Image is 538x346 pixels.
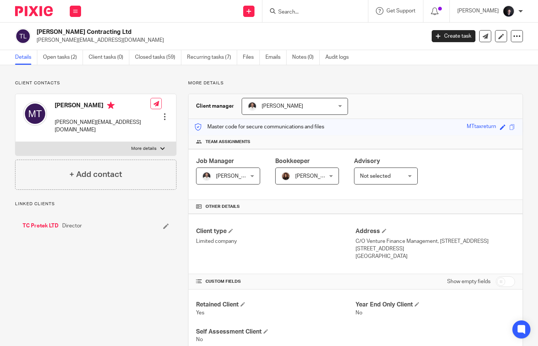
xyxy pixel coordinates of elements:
[188,80,523,86] p: More details
[55,119,150,134] p: [PERSON_NAME][EMAIL_ADDRESS][DOMAIN_NAME]
[216,174,258,179] span: [PERSON_NAME]
[69,169,122,180] h4: + Add contact
[196,227,356,235] h4: Client type
[43,50,83,65] a: Open tasks (2)
[196,328,356,336] h4: Self Assessment Client
[356,245,515,253] p: [STREET_ADDRESS]
[107,102,115,109] i: Primary
[196,158,234,164] span: Job Manager
[23,222,58,230] a: TC Protek LTD
[292,50,320,65] a: Notes (0)
[356,310,362,316] span: No
[131,146,156,152] p: More details
[135,50,181,65] a: Closed tasks (59)
[89,50,129,65] a: Client tasks (0)
[325,50,354,65] a: Audit logs
[432,30,475,42] a: Create task
[248,102,257,111] img: dom%20slack.jpg
[196,337,203,342] span: No
[37,37,420,44] p: [PERSON_NAME][EMAIL_ADDRESS][DOMAIN_NAME]
[243,50,260,65] a: Files
[55,102,150,111] h4: [PERSON_NAME]
[354,158,380,164] span: Advisory
[194,123,324,131] p: Master code for secure communications and files
[205,204,240,210] span: Other details
[15,6,53,16] img: Pixie
[205,139,250,145] span: Team assignments
[196,102,234,110] h3: Client manager
[295,174,337,179] span: [PERSON_NAME]
[196,301,356,309] h4: Retained Client
[15,50,37,65] a: Details
[356,301,515,309] h4: Year End Only Client
[15,201,176,207] p: Linked clients
[457,7,499,15] p: [PERSON_NAME]
[503,5,515,17] img: 455A2509.jpg
[356,227,515,235] h4: Address
[15,28,31,44] img: svg%3E
[196,279,356,285] h4: CUSTOM FIELDS
[265,50,287,65] a: Emails
[202,172,211,181] img: dom%20slack.jpg
[196,310,204,316] span: Yes
[15,80,176,86] p: Client contacts
[356,253,515,260] p: [GEOGRAPHIC_DATA]
[281,172,290,181] img: Headshot.jpg
[37,28,343,36] h2: [PERSON_NAME] Contracting Ltd
[196,238,356,245] p: Limited company
[187,50,237,65] a: Recurring tasks (7)
[23,102,47,126] img: svg%3E
[360,174,391,179] span: Not selected
[277,9,345,16] input: Search
[356,238,515,245] p: C/O Venture Finance Management, [STREET_ADDRESS]
[262,104,303,109] span: [PERSON_NAME]
[275,158,310,164] span: Bookkeeper
[447,278,490,285] label: Show empty fields
[62,222,82,230] span: Director
[386,8,415,14] span: Get Support
[467,123,496,131] div: MTtaxreturn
